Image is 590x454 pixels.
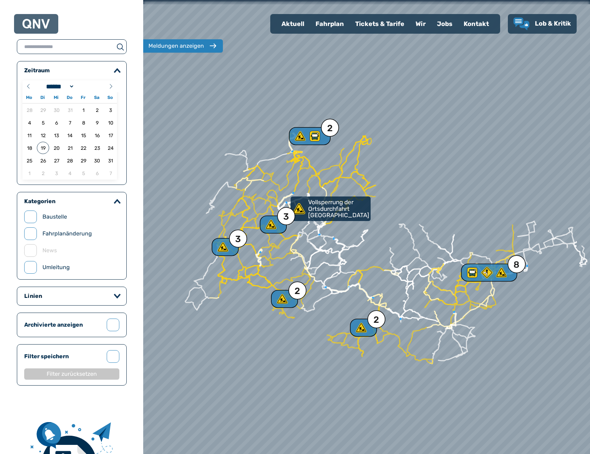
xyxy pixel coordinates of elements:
[90,95,103,100] span: Sa
[294,287,300,296] div: 2
[105,167,117,179] span: 07.09.2025
[310,15,350,33] a: Fahrplan
[308,199,369,219] p: Vollsperrung der Ortsdurchfahrt [GEOGRAPHIC_DATA]
[24,129,36,141] span: 11.08.2025
[283,212,289,221] div: 3
[78,142,90,154] span: 22.08.2025
[91,142,103,154] span: 23.08.2025
[37,167,49,179] span: 02.09.2025
[24,352,101,361] label: Filter speichern
[64,154,76,167] span: 28.08.2025
[42,213,67,221] label: Baustelle
[51,116,63,129] span: 06.08.2025
[78,167,90,179] span: 05.09.2025
[91,129,103,141] span: 16.08.2025
[91,104,103,116] span: 02.08.2025
[355,322,371,333] div: 2
[535,20,571,27] span: Lob & Kritik
[276,293,292,305] div: 2
[458,15,495,33] a: Kontakt
[24,104,36,116] span: 28.07.2025
[24,167,36,179] span: 01.09.2025
[36,95,49,100] span: Di
[78,154,90,167] span: 29.08.2025
[24,154,36,167] span: 25.08.2025
[373,315,379,325] div: 2
[471,267,506,278] div: 8
[297,131,322,142] div: 2
[235,235,241,244] div: 3
[24,321,101,329] label: Archivierte anzeigen
[64,167,76,179] span: 04.09.2025
[105,116,117,129] span: 10.08.2025
[64,142,76,154] span: 21.08.2025
[24,293,42,300] legend: Linien
[513,18,571,30] a: Lob & Kritik
[513,260,520,269] div: 8
[51,104,63,116] span: 30.07.2025
[141,39,223,53] button: Meldungen anzeigen
[276,15,310,33] a: Aktuell
[327,124,333,133] div: 2
[114,42,126,51] button: suchen
[37,104,49,116] span: 29.07.2025
[217,241,233,253] div: 3
[24,198,55,205] legend: Kategorien
[22,19,50,29] img: QNV Logo
[105,154,117,167] span: 31.08.2025
[42,246,57,255] label: News
[51,129,63,141] span: 13.08.2025
[78,104,90,116] span: 01.08.2025
[51,167,63,179] span: 03.09.2025
[410,15,431,33] a: Wir
[105,104,117,116] span: 03.08.2025
[51,154,63,167] span: 27.08.2025
[64,116,76,129] span: 07.08.2025
[105,142,117,154] span: 24.08.2025
[291,196,368,221] div: Vollsperrung der Ortsdurchfahrt [GEOGRAPHIC_DATA]
[37,129,49,141] span: 12.08.2025
[22,17,50,31] a: QNV Logo
[37,154,49,167] span: 26.08.2025
[104,95,117,100] span: So
[78,129,90,141] span: 15.08.2025
[37,116,49,129] span: 05.08.2025
[44,83,75,90] select: Month
[63,95,76,100] span: Do
[91,116,103,129] span: 09.08.2025
[265,219,281,230] div: 3
[291,196,371,221] a: Vollsperrung der Ortsdurchfahrt [GEOGRAPHIC_DATA]
[148,42,204,50] div: Meldungen anzeigen
[74,83,100,90] input: Year
[64,129,76,141] span: 14.08.2025
[77,95,90,100] span: Fr
[24,67,50,74] legend: Zeitraum
[24,116,36,129] span: 04.08.2025
[350,15,410,33] a: Tickets & Tarife
[37,142,49,154] span: 19.08.2025
[78,116,90,129] span: 08.08.2025
[24,142,36,154] span: 18.08.2025
[42,229,92,238] label: Fahrplanänderung
[91,154,103,167] span: 30.08.2025
[105,129,117,141] span: 17.08.2025
[91,167,103,179] span: 06.09.2025
[42,263,70,272] label: Umleitung
[64,104,76,116] span: 31.07.2025
[431,15,458,33] a: Jobs
[22,95,36,100] span: Mo
[51,142,63,154] span: 20.08.2025
[49,95,63,100] span: Mi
